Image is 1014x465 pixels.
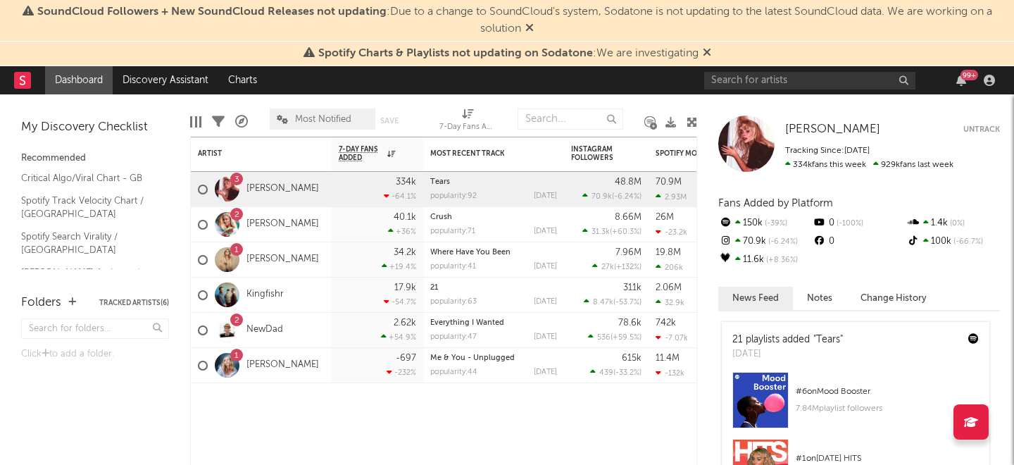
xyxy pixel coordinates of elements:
[382,262,416,271] div: +19.4 %
[21,265,155,294] a: [PERSON_NAME] Assistant / [GEOGRAPHIC_DATA]
[246,254,319,266] a: [PERSON_NAME]
[812,232,906,251] div: 0
[656,298,684,307] div: 32.9k
[534,333,557,341] div: [DATE]
[764,256,798,264] span: +8.36 %
[430,284,557,292] div: 21
[656,283,682,292] div: 2.06M
[796,383,979,400] div: # 6 on Mood Booster
[518,108,623,130] input: Search...
[21,346,169,363] div: Click to add a folder.
[656,318,676,328] div: 742k
[591,228,610,236] span: 31.3k
[388,227,416,236] div: +36 %
[430,178,557,186] div: Tears
[430,354,557,362] div: Me & You - Unplugged
[588,333,641,342] div: ( )
[906,232,1000,251] div: 100k
[623,283,641,292] div: 311k
[571,145,620,162] div: Instagram Followers
[439,119,496,136] div: 7-Day Fans Added (7-Day Fans Added)
[246,218,319,230] a: [PERSON_NAME]
[948,220,965,228] span: 0 %
[656,192,687,201] div: 2.93M
[785,161,866,169] span: 334k fans this week
[99,299,169,306] button: Tracked Artists(6)
[763,220,787,228] span: -39 %
[582,227,641,236] div: ( )
[615,213,641,222] div: 8.66M
[430,354,515,362] a: Me & You - Unplugged
[45,66,113,94] a: Dashboard
[394,248,416,257] div: 34.2k
[656,333,688,342] div: -7.07k
[318,48,699,59] span: : We are investigating
[593,299,613,306] span: 8.47k
[430,178,450,186] a: Tears
[246,289,284,301] a: Kingfishr
[722,372,989,439] a: #6onMood Booster7.84Mplaylist followers
[618,318,641,328] div: 78.6k
[430,263,476,271] div: popularity: 41
[534,192,557,200] div: [DATE]
[430,333,477,341] div: popularity: 47
[430,192,477,200] div: popularity: 92
[656,149,761,158] div: Spotify Monthly Listeners
[37,6,992,35] span: : Due to a change to SoundCloud's system, Sodatone is not updating to the latest SoundCloud data....
[613,334,639,342] span: +59.5 %
[430,319,557,327] div: Everything I Wanted
[656,354,680,363] div: 11.4M
[339,145,384,162] span: 7-Day Fans Added
[812,214,906,232] div: 0
[612,228,639,236] span: +60.3 %
[394,213,416,222] div: 40.1k
[430,213,452,221] a: Crush
[591,193,612,201] span: 70.9k
[597,334,611,342] span: 536
[656,178,682,187] div: 70.9M
[430,319,504,327] a: Everything I Wanted
[656,368,684,378] div: -132k
[732,347,843,361] div: [DATE]
[384,192,416,201] div: -64.1 %
[718,214,812,232] div: 150k
[21,193,155,222] a: Spotify Track Velocity Chart / [GEOGRAPHIC_DATA]
[592,262,641,271] div: ( )
[381,333,416,342] div: +54.9 %
[601,263,614,271] span: 27k
[785,123,880,135] span: [PERSON_NAME]
[834,220,863,228] span: -100 %
[534,298,557,306] div: [DATE]
[704,72,915,89] input: Search for artists
[599,369,613,377] span: 439
[534,263,557,271] div: [DATE]
[793,287,846,310] button: Notes
[616,263,639,271] span: +132 %
[235,101,248,142] div: A&R Pipeline
[584,297,641,306] div: ( )
[21,294,61,311] div: Folders
[396,354,416,363] div: -697
[956,75,966,86] button: 99+
[656,263,683,272] div: 206k
[430,228,475,235] div: popularity: 71
[21,150,169,167] div: Recommended
[198,149,303,158] div: Artist
[380,117,399,125] button: Save
[615,369,639,377] span: -33.2 %
[430,149,536,158] div: Most Recent Track
[21,229,155,258] a: Spotify Search Virality / [GEOGRAPHIC_DATA]
[430,284,438,292] a: 21
[656,213,674,222] div: 26M
[21,170,155,186] a: Critical Algo/Viral Chart - GB
[766,238,798,246] span: -6.24 %
[963,123,1000,137] button: Untrack
[21,318,169,339] input: Search for folders...
[212,101,225,142] div: Filters
[615,248,641,257] div: 7.96M
[394,318,416,328] div: 2.62k
[384,297,416,306] div: -54.7 %
[656,248,681,257] div: 19.8M
[396,178,416,187] div: 334k
[785,161,953,169] span: 929k fans last week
